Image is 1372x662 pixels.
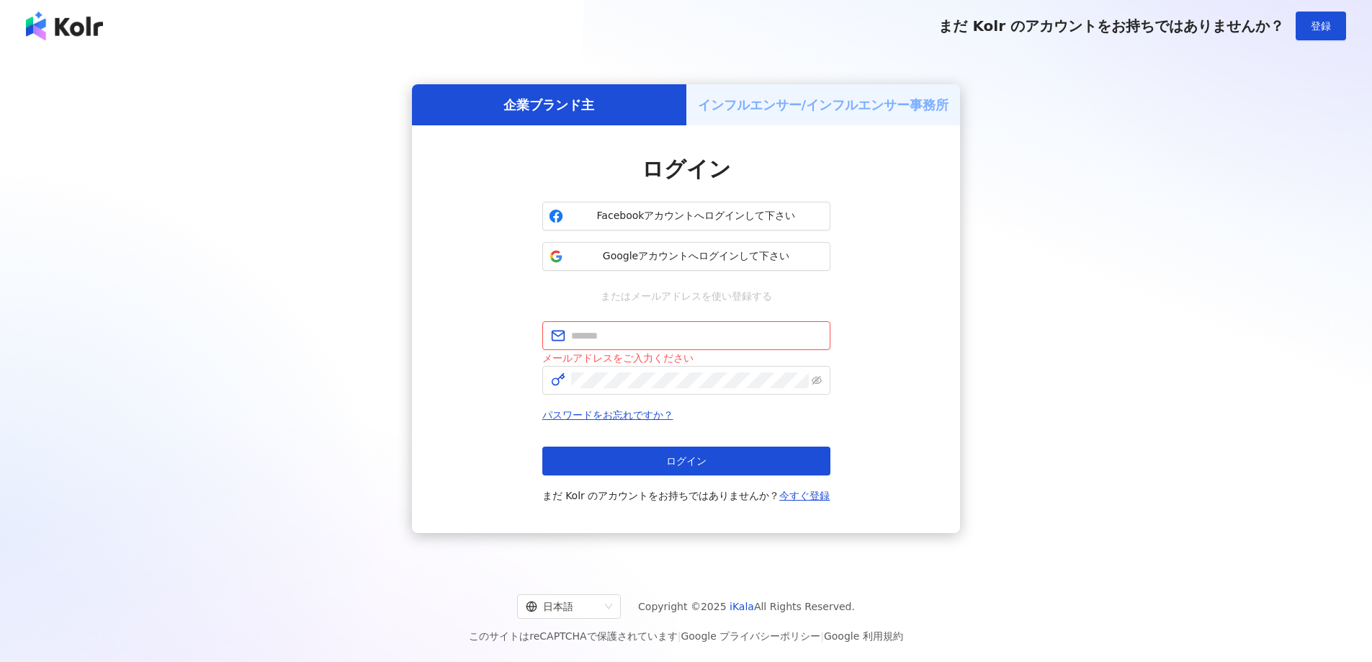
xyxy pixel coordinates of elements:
[678,630,681,642] span: |
[638,598,855,615] span: Copyright © 2025 All Rights Reserved.
[1311,20,1331,32] span: 登録
[820,630,824,642] span: |
[542,409,673,421] a: パスワードをお忘れですか？
[526,595,599,618] div: 日本語
[542,350,830,366] div: メールアドレスをご入力ください
[1296,12,1346,40] button: 登録
[569,209,824,223] span: Facebookアカウントへログインして下さい
[591,288,782,304] span: またはメールアドレスを使い登録する
[642,156,731,182] span: ログイン
[542,242,830,271] button: Googleアカウントへログインして下さい
[542,447,830,475] button: ログイン
[824,630,903,642] a: Google 利用規約
[569,249,824,264] span: Googleアカウントへログインして下さい
[469,627,903,645] span: このサイトはreCAPTCHAで保護されています
[681,630,820,642] a: Google プライバシーポリシー
[503,96,594,114] h5: 企業ブランド主
[542,487,830,504] span: まだ Kolr のアカウントをお持ちではありませんか？
[666,455,707,467] span: ログイン
[779,490,830,501] a: 今すぐ登録
[542,202,830,231] button: Facebookアカウントへログインして下さい
[812,375,822,385] span: eye-invisible
[938,17,1284,35] span: まだ Kolr のアカウントをお持ちではありませんか？
[698,96,949,114] h5: インフルエンサー/インフルエンサー事務所
[730,601,754,612] a: iKala
[26,12,103,40] img: logo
